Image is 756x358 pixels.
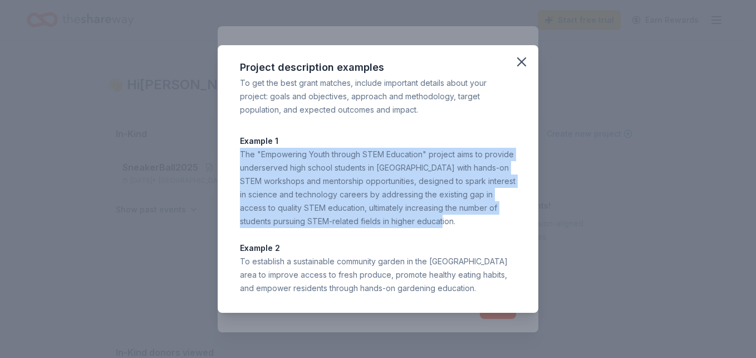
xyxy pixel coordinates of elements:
[240,59,516,76] div: Project description examples
[240,255,516,295] div: To establish a sustainable community garden in the [GEOGRAPHIC_DATA] area to improve access to fr...
[240,241,516,255] p: Example 2
[240,148,516,228] div: The "Empowering Youth through STEM Education" project aims to provide underserved high school stu...
[240,134,516,148] p: Example 1
[240,76,516,117] div: To get the best grant matches, include important details about your project: goals and objectives...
